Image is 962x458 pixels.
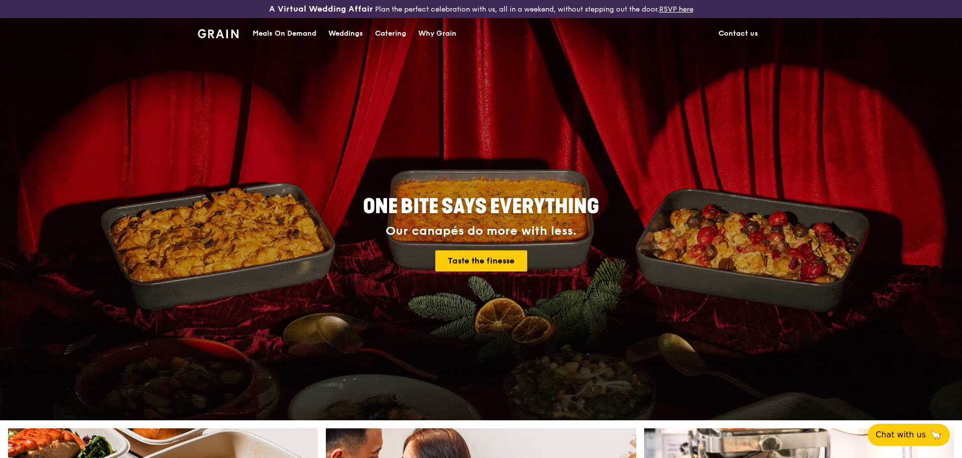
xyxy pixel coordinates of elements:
a: Catering [369,19,412,49]
a: Contact us [712,19,764,49]
a: Taste the finesse [435,250,527,271]
button: Chat with us🦙 [868,424,950,446]
div: Plan the perfect celebration with us, all in a weekend, without stepping out the door. [192,4,770,14]
img: Grain [198,29,238,38]
a: RSVP here [659,5,693,14]
a: GrainGrain [198,18,238,48]
div: Our canapés do more with less. [300,224,662,238]
div: Why Grain [418,19,456,49]
span: 🦙 [930,429,942,441]
div: Catering [375,19,406,49]
a: Why Grain [412,19,462,49]
a: Weddings [322,19,369,49]
div: Weddings [328,19,363,49]
div: Meals On Demand [253,19,316,49]
span: Chat with us [876,429,926,441]
h3: A Virtual Wedding Affair [269,4,373,14]
span: ONE BITE SAYS EVERYTHING [363,195,599,219]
